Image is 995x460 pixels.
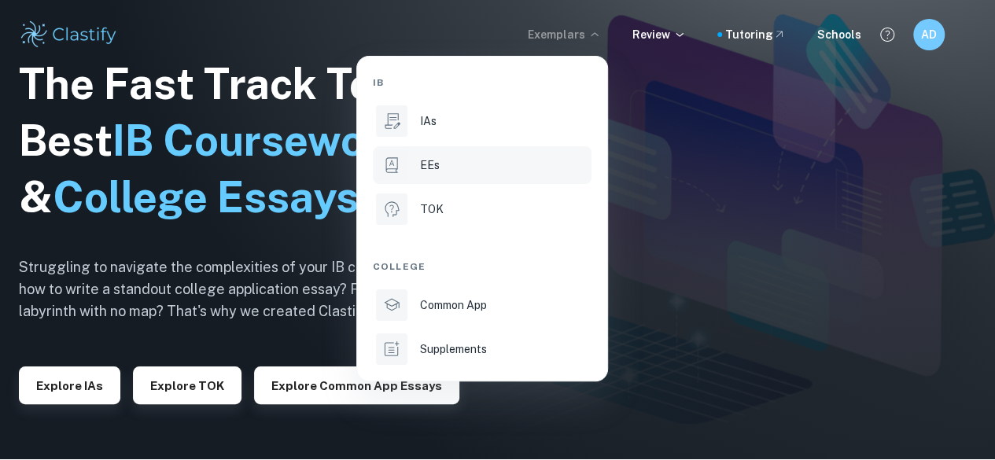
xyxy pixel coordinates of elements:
a: Common App [373,286,591,324]
a: IAs [373,102,591,140]
p: EEs [420,156,440,174]
p: IAs [420,112,437,130]
a: EEs [373,146,591,184]
a: TOK [373,190,591,228]
span: College [373,259,426,274]
p: Common App [420,296,487,314]
span: IB [373,75,384,90]
p: TOK [420,201,444,218]
p: Supplements [420,340,487,358]
a: Supplements [373,330,591,368]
